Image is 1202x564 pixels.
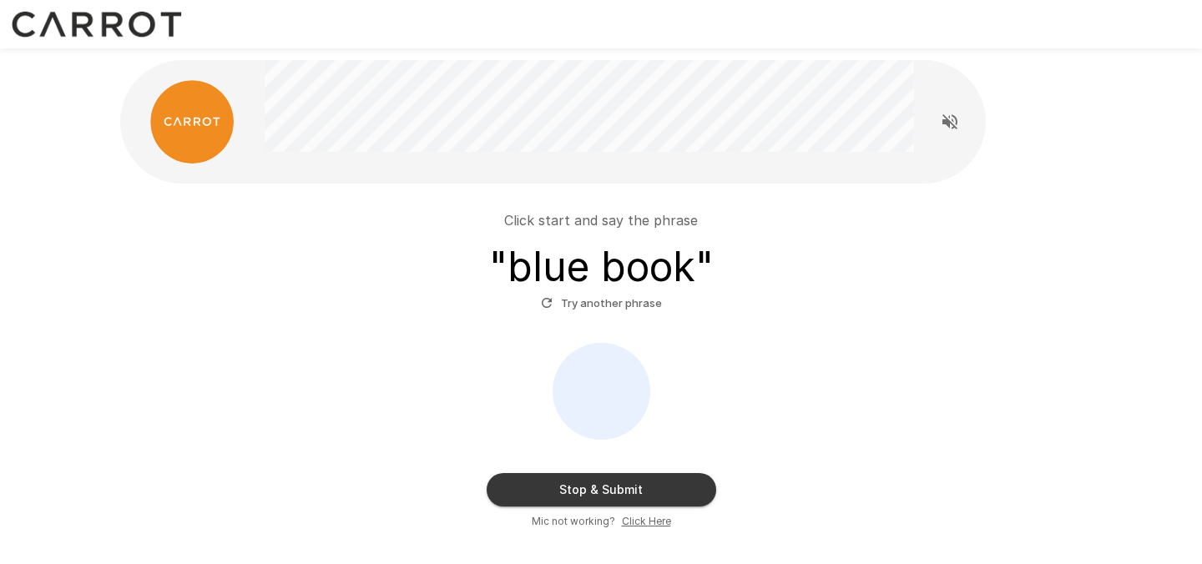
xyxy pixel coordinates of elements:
[537,290,666,316] button: Try another phrase
[489,244,714,290] h3: " blue book "
[504,210,698,230] p: Click start and say the phrase
[532,513,615,530] span: Mic not working?
[487,473,716,506] button: Stop & Submit
[933,105,967,138] button: Read questions aloud
[150,80,234,164] img: carrot_logo.png
[622,515,671,527] u: Click Here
